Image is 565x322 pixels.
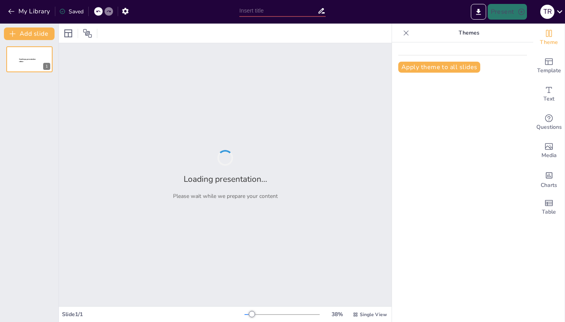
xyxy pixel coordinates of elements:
button: T R [540,4,554,20]
div: Get real-time input from your audience [533,108,565,137]
span: Template [537,66,561,75]
div: Add charts and graphs [533,165,565,193]
div: Add a table [533,193,565,221]
button: Present [488,4,527,20]
div: Add images, graphics, shapes or video [533,137,565,165]
span: Table [542,208,556,216]
div: 1 [43,63,50,70]
span: Single View [360,311,387,318]
button: Export to PowerPoint [471,4,486,20]
h2: Loading presentation... [184,174,267,185]
div: 1 [6,46,53,72]
div: Layout [62,27,75,40]
span: Media [541,151,557,160]
div: Add ready made slides [533,52,565,80]
div: 38 % [328,311,346,318]
div: T R [540,5,554,19]
span: Charts [541,181,557,190]
button: My Library [6,5,53,18]
div: Change the overall theme [533,24,565,52]
p: Themes [412,24,525,42]
button: Add slide [4,27,55,40]
span: Sendsteps presentation editor [19,59,36,63]
input: Insert title [239,5,317,16]
span: Text [543,95,554,103]
div: Slide 1 / 1 [62,311,244,318]
button: Apply theme to all slides [398,62,480,73]
div: Add text boxes [533,80,565,108]
span: Theme [540,38,558,47]
div: Saved [59,8,84,15]
span: Position [83,29,92,38]
span: Questions [536,123,562,132]
p: Please wait while we prepare your content [173,192,278,200]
